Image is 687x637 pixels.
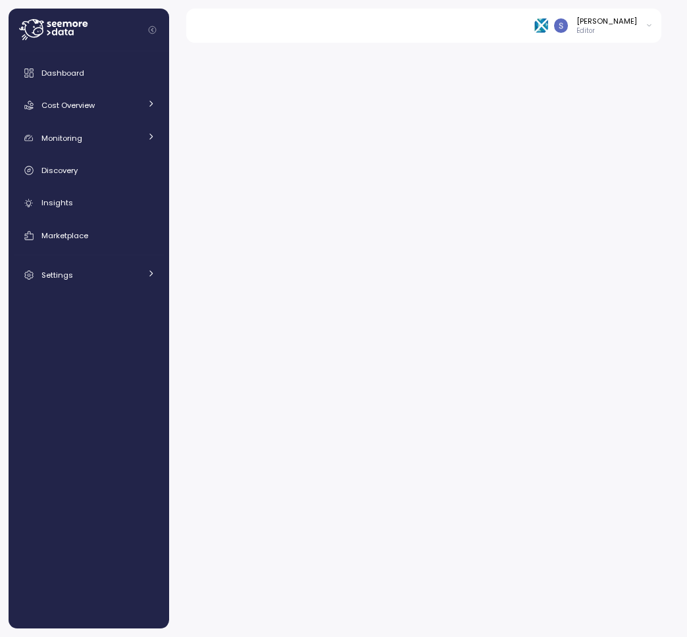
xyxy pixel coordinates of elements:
a: Dashboard [14,60,164,86]
a: Discovery [14,157,164,184]
a: Cost Overview [14,92,164,118]
button: Collapse navigation [144,25,161,35]
a: Insights [14,190,164,217]
span: Insights [41,197,73,208]
span: Settings [41,270,73,280]
span: Monitoring [41,133,82,143]
a: Settings [14,262,164,288]
img: ACg8ocLCy7HMj59gwelRyEldAl2GQfy23E10ipDNf0SDYCnD3y85RA=s96-c [554,18,568,32]
img: 68bfcb35cd6837274e8268f7.PNG [534,18,548,32]
a: Monitoring [14,125,164,151]
p: Editor [576,26,637,36]
span: Cost Overview [41,100,95,111]
div: [PERSON_NAME] [576,16,637,26]
span: Marketplace [41,230,88,241]
a: Marketplace [14,222,164,249]
span: Dashboard [41,68,84,78]
span: Discovery [41,165,78,176]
